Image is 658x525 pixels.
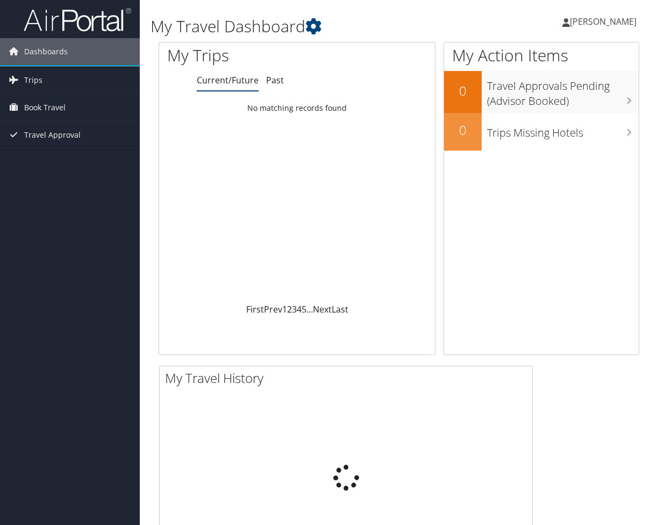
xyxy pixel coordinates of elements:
[24,94,66,121] span: Book Travel
[292,303,297,315] a: 3
[287,303,292,315] a: 2
[332,303,348,315] a: Last
[282,303,287,315] a: 1
[562,5,647,38] a: [PERSON_NAME]
[313,303,332,315] a: Next
[444,82,482,100] h2: 0
[444,113,639,151] a: 0Trips Missing Hotels
[297,303,302,315] a: 4
[24,67,42,94] span: Trips
[570,16,636,27] span: [PERSON_NAME]
[165,369,532,387] h2: My Travel History
[159,98,435,118] td: No matching records found
[264,303,282,315] a: Prev
[24,38,68,65] span: Dashboards
[246,303,264,315] a: First
[266,74,284,86] a: Past
[24,122,81,148] span: Travel Approval
[444,44,639,67] h1: My Action Items
[306,303,313,315] span: …
[24,7,131,32] img: airportal-logo.png
[444,71,639,112] a: 0Travel Approvals Pending (Advisor Booked)
[167,44,312,67] h1: My Trips
[197,74,259,86] a: Current/Future
[444,121,482,139] h2: 0
[151,15,482,38] h1: My Travel Dashboard
[487,73,639,109] h3: Travel Approvals Pending (Advisor Booked)
[487,120,639,140] h3: Trips Missing Hotels
[302,303,306,315] a: 5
